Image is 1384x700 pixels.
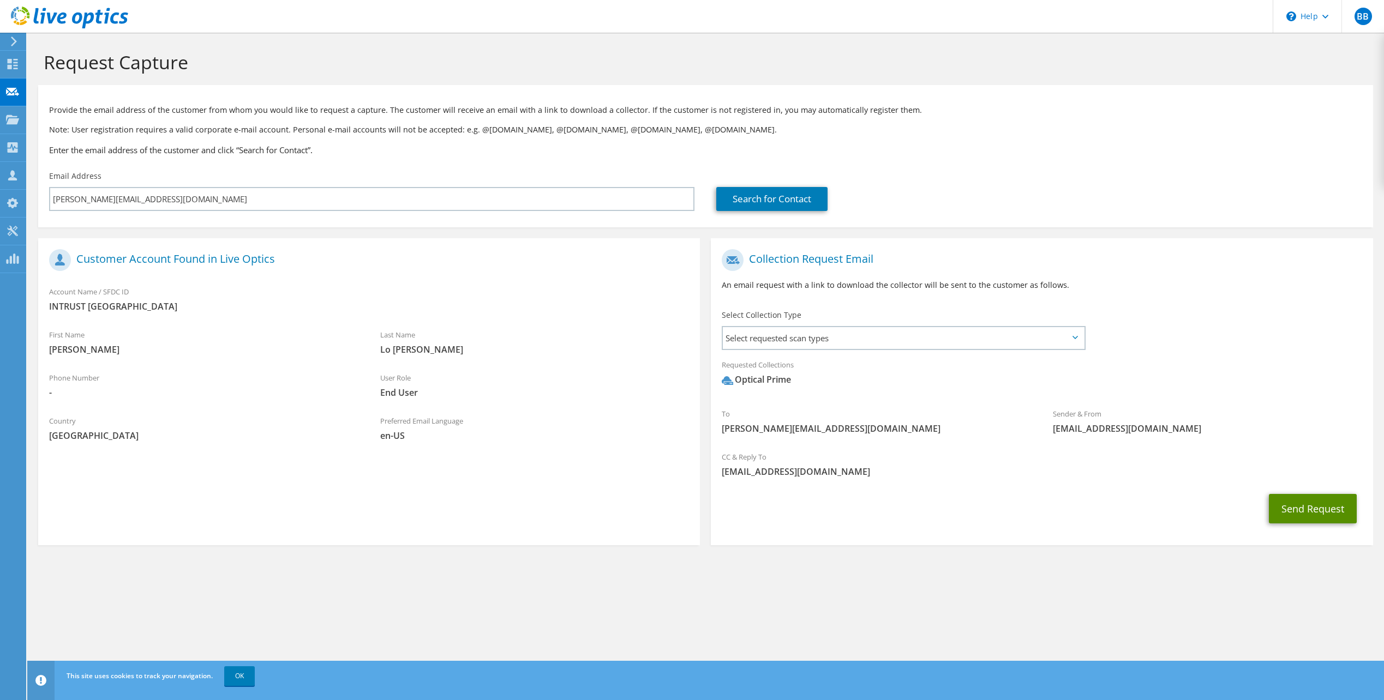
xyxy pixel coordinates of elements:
[369,366,700,404] div: User Role
[49,104,1362,116] p: Provide the email address of the customer from whom you would like to request a capture. The cust...
[722,423,1031,435] span: [PERSON_NAME][EMAIL_ADDRESS][DOMAIN_NAME]
[1355,8,1372,25] span: BB
[49,144,1362,156] h3: Enter the email address of the customer and click “Search for Contact”.
[711,445,1373,483] div: CC & Reply To
[722,310,801,321] label: Select Collection Type
[716,187,828,211] a: Search for Contact
[38,409,369,447] div: Country
[49,343,358,355] span: [PERSON_NAME]
[380,343,690,355] span: Lo [PERSON_NAME]
[38,323,369,361] div: First Name
[224,666,255,686] a: OK
[38,366,369,404] div: Phone Number
[711,402,1042,440] div: To
[44,51,1362,74] h1: Request Capture
[1042,402,1373,440] div: Sender & From
[1269,494,1357,523] button: Send Request
[722,466,1362,478] span: [EMAIL_ADDRESS][DOMAIN_NAME]
[711,353,1373,397] div: Requested Collections
[49,387,358,399] span: -
[722,373,791,386] div: Optical Prime
[1053,423,1362,435] span: [EMAIL_ADDRESS][DOMAIN_NAME]
[67,671,213,680] span: This site uses cookies to track your navigation.
[38,280,700,318] div: Account Name / SFDC ID
[369,323,700,361] div: Last Name
[49,171,101,182] label: Email Address
[49,249,684,271] h1: Customer Account Found in Live Optics
[49,430,358,442] span: [GEOGRAPHIC_DATA]
[369,409,700,447] div: Preferred Email Language
[722,279,1362,291] p: An email request with a link to download the collector will be sent to the customer as follows.
[49,124,1362,136] p: Note: User registration requires a valid corporate e-mail account. Personal e-mail accounts will ...
[49,300,689,312] span: INTRUST [GEOGRAPHIC_DATA]
[1286,11,1296,21] svg: \n
[723,327,1083,349] span: Select requested scan types
[380,430,690,442] span: en-US
[722,249,1356,271] h1: Collection Request Email
[380,387,690,399] span: End User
